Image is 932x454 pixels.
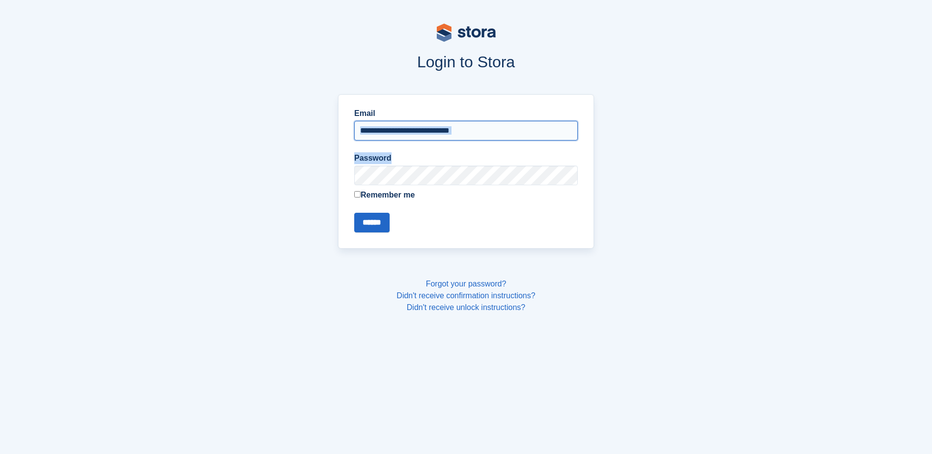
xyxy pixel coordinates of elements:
[354,191,361,198] input: Remember me
[354,189,578,201] label: Remember me
[437,24,496,42] img: stora-logo-53a41332b3708ae10de48c4981b4e9114cc0af31d8433b30ea865607fb682f29.svg
[426,280,507,288] a: Forgot your password?
[354,108,578,119] label: Email
[354,152,578,164] label: Password
[396,291,535,300] a: Didn't receive confirmation instructions?
[407,303,525,312] a: Didn't receive unlock instructions?
[151,53,782,71] h1: Login to Stora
